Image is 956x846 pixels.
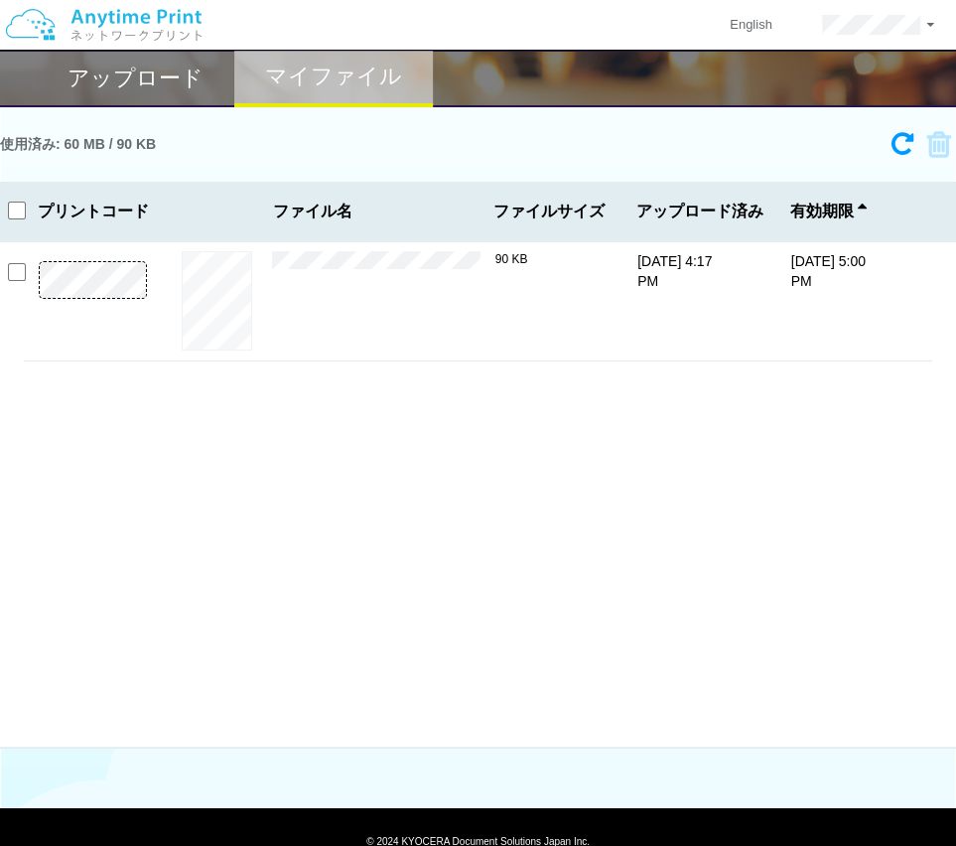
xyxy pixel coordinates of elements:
span: アップロード済み [636,203,763,220]
span: ファイルサイズ [493,203,607,220]
p: [DATE] 4:17 PM [637,251,713,291]
span: 有効期限 [790,203,867,220]
h2: アップロード [68,67,204,90]
h2: マイファイル [265,65,402,88]
span: ファイル名 [273,203,484,220]
p: [DATE] 5:00 PM [790,251,866,291]
h3: プリントコード [24,203,163,220]
span: 90 KB [495,252,528,266]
